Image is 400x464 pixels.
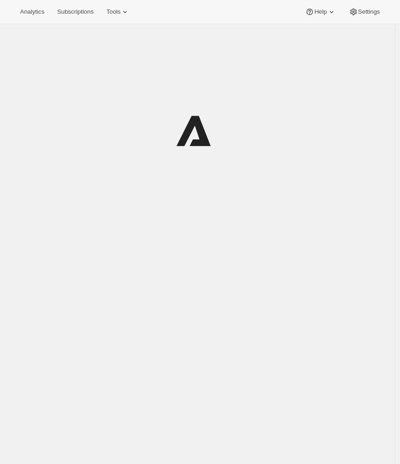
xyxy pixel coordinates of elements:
[15,5,50,18] button: Analytics
[106,8,120,15] span: Tools
[20,8,44,15] span: Analytics
[52,5,99,18] button: Subscriptions
[300,5,341,18] button: Help
[57,8,94,15] span: Subscriptions
[314,8,327,15] span: Help
[358,8,380,15] span: Settings
[343,5,385,18] button: Settings
[101,5,135,18] button: Tools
